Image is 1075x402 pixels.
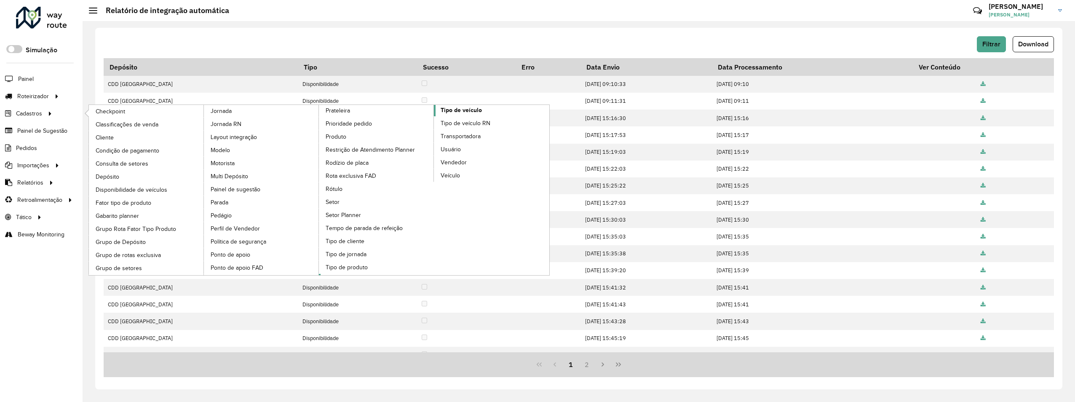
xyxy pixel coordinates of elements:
td: CDD [GEOGRAPHIC_DATA] [104,313,298,330]
td: [DATE] 15:39:20 [580,262,712,279]
span: Política de segurança [211,237,266,246]
a: Grupo de setores [89,262,204,274]
span: Setor [326,198,340,206]
td: [DATE] 15:35:03 [580,228,712,245]
td: [DATE] 15:45 [712,330,913,347]
td: [DATE] 15:27:03 [580,194,712,211]
td: [DATE] 15:22 [712,161,913,177]
a: Jornada [89,105,319,275]
th: Erro [516,58,580,76]
td: [DATE] 15:25 [712,177,913,194]
th: Tipo [298,58,417,76]
td: [DATE] 15:45:49 [580,347,712,364]
span: Painel [18,75,34,83]
span: Grupo de setores [96,264,142,273]
th: Sucesso [417,58,516,76]
span: Multi Depósito [211,172,248,181]
a: Restrição de Atendimento Planner [319,143,434,156]
td: [DATE] 09:11:31 [580,93,712,110]
a: Ver Conteúdo [981,250,986,257]
span: Transportadora [441,132,481,141]
h2: Relatório de integração automática [97,6,229,15]
a: Ver Conteúdo [981,148,986,155]
a: Classificações de venda [89,118,204,131]
a: Ver Conteúdo [981,335,986,342]
a: Ver Conteúdo [981,182,986,189]
td: [DATE] 15:19 [712,144,913,161]
span: [PERSON_NAME] [989,11,1052,19]
td: [DATE] 15:30 [712,211,913,228]
a: Condição de pagamento [89,144,204,157]
td: [DATE] 15:35 [712,228,913,245]
span: Produto [326,132,346,141]
span: Roteirizador [17,92,49,101]
a: Grupo de rotas exclusiva [89,249,204,261]
a: Grupo Rota Fator Tipo Produto [89,222,204,235]
td: [DATE] 15:39 [712,262,913,279]
span: Retroalimentação [17,196,62,204]
th: Data Processamento [712,58,913,76]
td: [DATE] 15:16:30 [580,110,712,126]
td: [DATE] 15:45:19 [580,330,712,347]
span: Tempo de parada de refeição [326,224,403,233]
button: Filtrar [977,36,1006,52]
a: Ver Conteúdo [981,131,986,139]
a: Ver Conteúdo [981,318,986,325]
span: Tipo de produto [326,263,368,272]
button: Last Page [610,356,626,373]
th: Data Envio [580,58,712,76]
td: CDD [GEOGRAPHIC_DATA] [104,76,298,93]
td: Disponibilidade [298,347,417,364]
td: [DATE] 15:35:38 [580,245,712,262]
td: Disponibilidade [298,76,417,93]
button: Download [1013,36,1054,52]
span: Grupo Rota Fator Tipo Produto [96,225,176,233]
a: Veículo [434,169,549,182]
a: Ver Conteúdo [981,301,986,308]
a: Tipo de jornada [319,248,434,260]
a: Ver Conteúdo [981,267,986,274]
span: Jornada [211,107,232,115]
td: [DATE] 15:19:03 [580,144,712,161]
span: Perfil de Vendedor [211,224,260,233]
a: Ver Conteúdo [981,80,986,88]
span: Setor Planner [326,211,361,220]
a: Produto [319,130,434,143]
button: 1 [563,356,579,373]
td: [DATE] 15:41 [712,279,913,296]
td: [DATE] 15:25:22 [580,177,712,194]
a: Pedágio [204,209,319,222]
a: Rótulo [319,182,434,195]
a: Modelo [204,144,319,156]
a: Jornada RN [204,118,319,130]
span: Relatórios [17,178,43,187]
span: Consulta de setores [96,159,148,168]
span: Usuário [441,145,461,154]
th: Ver Conteúdo [913,58,1054,76]
td: CDD [GEOGRAPHIC_DATA] [104,279,298,296]
a: Tipo de veículo RN [434,117,549,129]
a: Disponibilidade de veículos [89,183,204,196]
span: Checkpoint [96,107,125,116]
span: Pedágio [211,211,232,220]
span: Pedidos [16,144,37,153]
td: CDD [GEOGRAPHIC_DATA] [104,330,298,347]
span: Tipo de veículo RN [441,119,490,128]
span: Modelo [211,146,230,155]
th: Depósito [104,58,298,76]
td: [DATE] 15:16 [712,110,913,126]
span: Download [1018,40,1048,48]
span: Veículo [441,171,460,180]
span: Ponto de apoio FAD [211,263,263,272]
a: Transportadora [434,130,549,142]
a: Rodízio de placa [319,156,434,169]
a: Vendedor [434,156,549,169]
td: [DATE] 15:43:28 [580,313,712,330]
span: Motorista [211,159,235,168]
button: Next Page [595,356,611,373]
a: Depósito [89,170,204,183]
a: Parada [204,196,319,209]
td: [DATE] 15:43 [712,313,913,330]
td: [DATE] 15:45 [712,347,913,364]
span: Cliente [96,133,114,142]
